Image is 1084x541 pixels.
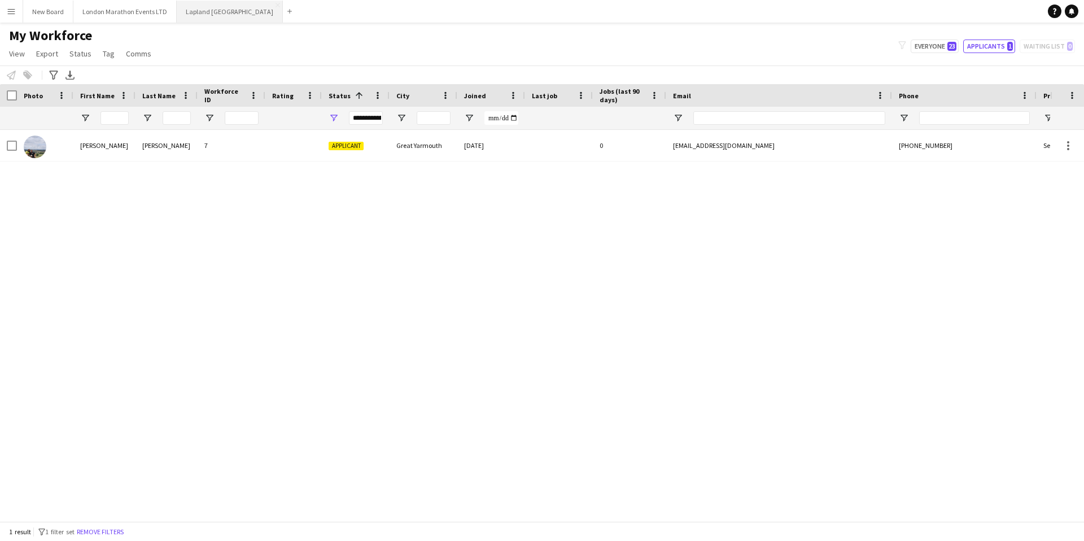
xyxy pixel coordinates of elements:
[45,527,75,536] span: 1 filter set
[177,1,283,23] button: Lapland [GEOGRAPHIC_DATA]
[1007,42,1013,51] span: 1
[329,91,351,100] span: Status
[24,91,43,100] span: Photo
[73,1,177,23] button: London Marathon Events LTD
[5,46,29,61] a: View
[329,113,339,123] button: Open Filter Menu
[484,111,518,125] input: Joined Filter Input
[396,91,409,100] span: City
[98,46,119,61] a: Tag
[65,46,96,61] a: Status
[204,87,245,104] span: Workforce ID
[464,113,474,123] button: Open Filter Menu
[142,91,176,100] span: Last Name
[899,113,909,123] button: Open Filter Menu
[593,130,666,161] div: 0
[600,87,646,104] span: Jobs (last 90 days)
[63,68,77,82] app-action-btn: Export XLSX
[69,49,91,59] span: Status
[100,111,129,125] input: First Name Filter Input
[1043,113,1054,123] button: Open Filter Menu
[204,113,215,123] button: Open Filter Menu
[135,130,198,161] div: [PERSON_NAME]
[163,111,191,125] input: Last Name Filter Input
[457,130,525,161] div: [DATE]
[911,40,959,53] button: Everyone23
[329,142,364,150] span: Applicant
[272,91,294,100] span: Rating
[1043,91,1066,100] span: Profile
[919,111,1030,125] input: Phone Filter Input
[36,49,58,59] span: Export
[73,130,135,161] div: [PERSON_NAME]
[103,49,115,59] span: Tag
[9,27,92,44] span: My Workforce
[693,111,885,125] input: Email Filter Input
[80,113,90,123] button: Open Filter Menu
[23,1,73,23] button: New Board
[75,526,126,538] button: Remove filters
[9,49,25,59] span: View
[396,113,406,123] button: Open Filter Menu
[47,68,60,82] app-action-btn: Advanced filters
[24,136,46,158] img: Etienne Lopes
[225,111,259,125] input: Workforce ID Filter Input
[963,40,1015,53] button: Applicants1
[899,91,919,100] span: Phone
[673,113,683,123] button: Open Filter Menu
[390,130,457,161] div: Great Yarmouth
[666,130,892,161] div: [EMAIL_ADDRESS][DOMAIN_NAME]
[532,91,557,100] span: Last job
[126,49,151,59] span: Comms
[80,91,115,100] span: First Name
[32,46,63,61] a: Export
[673,91,691,100] span: Email
[417,111,451,125] input: City Filter Input
[121,46,156,61] a: Comms
[142,113,152,123] button: Open Filter Menu
[198,130,265,161] div: 7
[892,130,1037,161] div: [PHONE_NUMBER]
[464,91,486,100] span: Joined
[947,42,956,51] span: 23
